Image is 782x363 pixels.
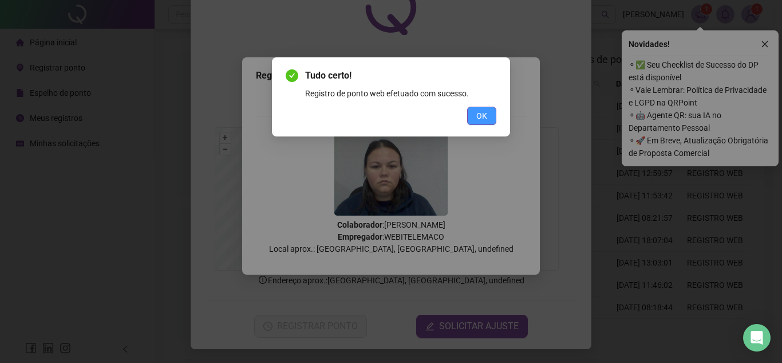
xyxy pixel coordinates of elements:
[743,324,771,352] div: Open Intercom Messenger
[467,107,496,125] button: OK
[305,87,496,100] div: Registro de ponto web efetuado com sucesso.
[305,69,496,83] span: Tudo certo!
[286,69,298,82] span: check-circle
[476,110,487,122] span: OK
